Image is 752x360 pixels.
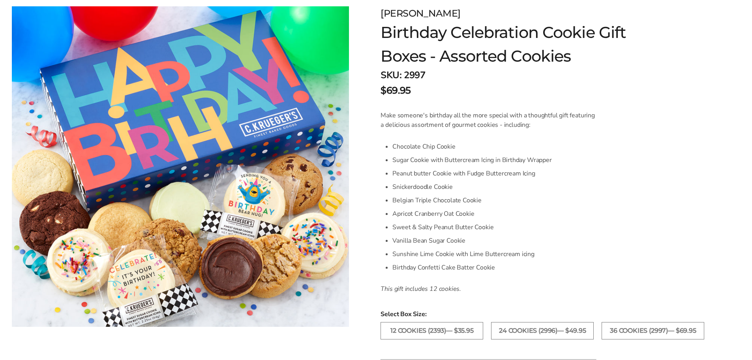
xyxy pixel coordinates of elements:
[392,167,596,180] li: Peanut butter Cookie with Fudge Buttercream Icing
[392,221,596,234] li: Sweet & Salty Peanut Butter Cookie
[491,322,594,339] label: 24 COOKIES (2996)— $49.95
[392,153,596,167] li: Sugar Cookie with Buttercream Icing in Birthday Wrapper
[381,111,596,130] p: Make someone's birthday all the more special with a thoughtful gift featuring a delicious assortm...
[381,309,732,319] span: Select Box Size:
[392,140,596,153] li: Chocolate Chip Cookie
[12,6,349,327] img: Birthday Celebration Cookie Gift Boxes - Assorted Cookies
[392,180,596,194] li: Snickerdoodle Cookie
[392,234,596,247] li: Vanilla Bean Sugar Cookie
[381,285,461,293] em: This gift includes 12 cookies.
[404,69,425,81] span: 2997
[392,261,596,274] li: Birthday Confetti Cake Batter Cookie
[381,21,632,68] h1: Birthday Celebration Cookie Gift Boxes - Assorted Cookies
[6,330,82,354] iframe: Sign Up via Text for Offers
[392,247,596,261] li: Sunshine Lime Cookie with Lime Buttercream icing
[602,322,704,339] label: 36 COOKIES (2997)— $69.95
[381,6,632,21] div: [PERSON_NAME]
[392,194,596,207] li: Belgian Triple Chocolate Cookie
[381,69,401,81] strong: SKU:
[381,83,411,98] span: $69.95
[381,322,483,339] label: 12 COOKIES (2393)— $35.95
[392,207,596,221] li: Apricot Cranberry Oat Cookie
